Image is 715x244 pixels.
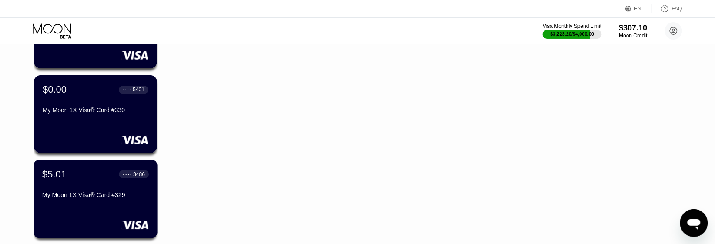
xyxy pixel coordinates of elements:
div: My Moon 1X Visa® Card #329 [42,191,149,198]
div: FAQ [652,4,682,13]
div: 5401 [133,87,144,93]
div: ● ● ● ● [123,173,132,175]
div: My Moon 1X Visa® Card #330 [43,107,148,114]
div: $307.10 [619,23,648,33]
div: ● ● ● ● [123,88,131,91]
div: $0.00● ● ● ●5401My Moon 1X Visa® Card #330 [34,75,157,153]
div: $3,223.20 / $4,000.00 [551,31,594,37]
div: EN [625,4,652,13]
div: $5.01● ● ● ●3486My Moon 1X Visa® Card #329 [34,160,157,238]
div: Moon Credit [619,33,648,39]
div: FAQ [672,6,682,12]
div: Visa Monthly Spend Limit$3,223.20/$4,000.00 [543,23,601,39]
div: Visa Monthly Spend Limit [543,23,601,29]
div: EN [634,6,642,12]
div: $0.00 [43,84,67,95]
div: 3486 [133,171,145,177]
div: $5.01 [42,168,67,180]
div: $307.10Moon Credit [619,23,648,39]
iframe: Button to launch messaging window [680,209,708,237]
